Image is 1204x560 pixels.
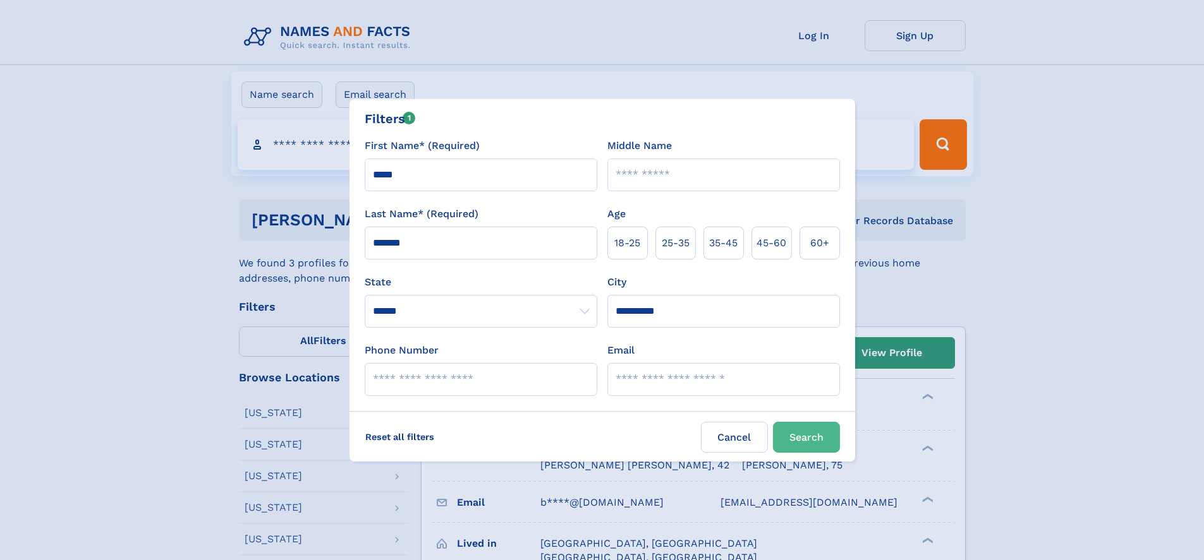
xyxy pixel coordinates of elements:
[614,235,640,251] span: 18‑25
[607,138,672,153] label: Middle Name
[365,343,439,358] label: Phone Number
[701,422,768,453] label: Cancel
[365,275,597,290] label: State
[607,275,626,290] label: City
[810,235,829,251] span: 60+
[365,138,480,153] label: First Name* (Required)
[607,343,635,358] label: Email
[773,422,840,453] button: Search
[365,206,478,222] label: Last Name* (Required)
[365,109,416,128] div: Filters
[662,235,690,251] span: 25‑35
[607,206,626,222] label: Age
[757,235,786,251] span: 45‑60
[357,422,442,452] label: Reset all filters
[709,235,738,251] span: 35‑45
